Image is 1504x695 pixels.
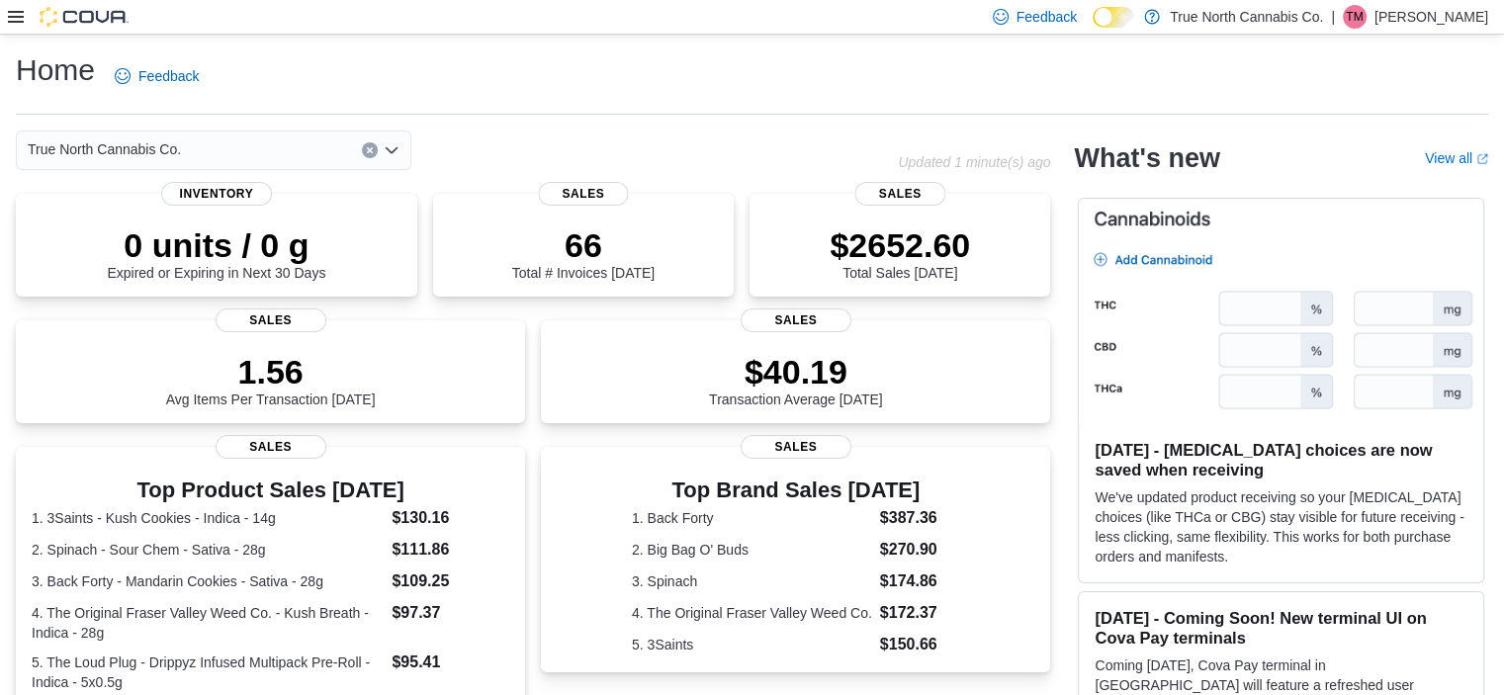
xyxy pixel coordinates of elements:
dd: $111.86 [392,538,509,562]
div: Total # Invoices [DATE] [512,225,655,281]
p: We've updated product receiving so your [MEDICAL_DATA] choices (like THCa or CBG) stay visible fo... [1095,487,1467,566]
dd: $150.66 [880,633,960,656]
dt: 4. The Original Fraser Valley Weed Co. - Kush Breath - Indica - 28g [32,603,384,643]
dd: $97.37 [392,601,509,625]
div: Tarryn Marr [1343,5,1367,29]
dd: $130.16 [392,506,509,530]
dd: $387.36 [880,506,960,530]
p: | [1331,5,1335,29]
dt: 3. Spinach [632,571,872,591]
span: Sales [741,435,851,459]
p: 1.56 [166,352,376,391]
a: Feedback [107,56,207,96]
span: True North Cannabis Co. [28,137,181,161]
p: [PERSON_NAME] [1374,5,1488,29]
dt: 5. The Loud Plug - Drippyz Infused Multipack Pre-Roll - Indica - 5x0.5g [32,652,384,692]
dt: 3. Back Forty - Mandarin Cookies - Sativa - 28g [32,571,384,591]
button: Open list of options [384,142,399,158]
p: 66 [512,225,655,265]
div: Expired or Expiring in Next 30 Days [107,225,325,281]
dt: 4. The Original Fraser Valley Weed Co. [632,603,872,623]
p: True North Cannabis Co. [1170,5,1323,29]
input: Dark Mode [1093,7,1134,28]
h3: [DATE] - Coming Soon! New terminal UI on Cova Pay terminals [1095,608,1467,648]
p: $2652.60 [830,225,970,265]
h3: [DATE] - [MEDICAL_DATA] choices are now saved when receiving [1095,440,1467,479]
span: Inventory [161,182,272,206]
div: Transaction Average [DATE] [709,352,883,407]
span: Sales [216,308,326,332]
span: Sales [741,308,851,332]
svg: External link [1476,153,1488,165]
span: Sales [855,182,945,206]
h1: Home [16,50,95,90]
dt: 2. Big Bag O' Buds [632,540,872,560]
span: Sales [538,182,628,206]
p: 0 units / 0 g [107,225,325,265]
p: $40.19 [709,352,883,391]
dd: $174.86 [880,569,960,593]
p: Updated 1 minute(s) ago [898,154,1050,170]
dd: $270.90 [880,538,960,562]
span: Dark Mode [1093,28,1094,29]
dt: 2. Spinach - Sour Chem - Sativa - 28g [32,540,384,560]
span: Sales [216,435,326,459]
span: Feedback [138,66,199,86]
dd: $172.37 [880,601,960,625]
span: Feedback [1017,7,1077,27]
button: Clear input [362,142,378,158]
dt: 5. 3Saints [632,635,872,654]
dd: $95.41 [392,651,509,674]
img: Cova [40,7,129,27]
div: Avg Items Per Transaction [DATE] [166,352,376,407]
span: TM [1346,5,1363,29]
div: Total Sales [DATE] [830,225,970,281]
dd: $109.25 [392,569,509,593]
dt: 1. Back Forty [632,508,872,528]
h3: Top Brand Sales [DATE] [632,478,960,502]
a: View allExternal link [1425,150,1488,166]
h3: Top Product Sales [DATE] [32,478,509,502]
h2: What's new [1074,142,1219,174]
dt: 1. 3Saints - Kush Cookies - Indica - 14g [32,508,384,528]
